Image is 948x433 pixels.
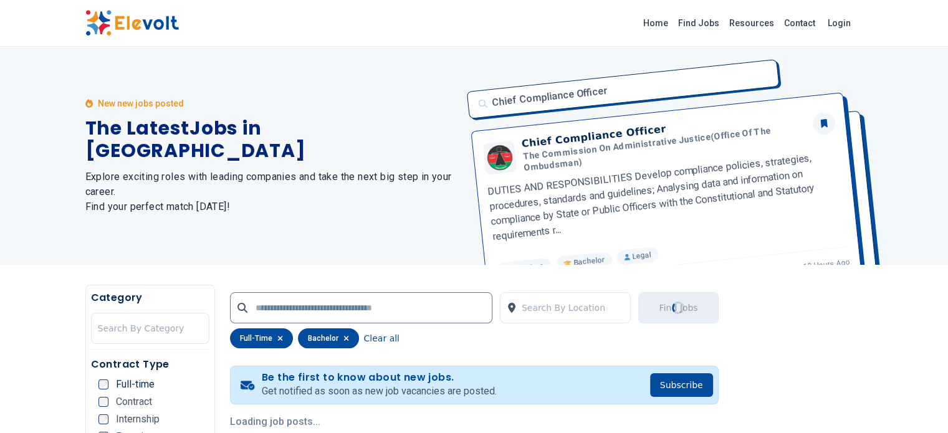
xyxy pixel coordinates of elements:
[779,13,820,33] a: Contact
[98,397,108,407] input: Contract
[230,328,293,348] div: full-time
[98,97,184,110] p: New new jobs posted
[364,328,400,348] button: Clear all
[98,379,108,389] input: Full-time
[262,384,497,399] p: Get notified as soon as new job vacancies are posted.
[91,357,209,372] h5: Contract Type
[724,13,779,33] a: Resources
[116,379,155,389] span: Full-time
[820,11,858,36] a: Login
[673,13,724,33] a: Find Jobs
[116,397,152,407] span: Contract
[886,373,948,433] iframe: Chat Widget
[85,169,459,214] h2: Explore exciting roles with leading companies and take the next big step in your career. Find you...
[91,290,209,305] h5: Category
[638,292,718,323] button: Find JobsLoading...
[85,117,459,162] h1: The Latest Jobs in [GEOGRAPHIC_DATA]
[230,414,719,429] p: Loading job posts...
[298,328,359,348] div: bachelor
[262,371,497,384] h4: Be the first to know about new jobs.
[116,414,160,424] span: Internship
[98,414,108,424] input: Internship
[672,301,686,315] div: Loading...
[650,373,713,397] button: Subscribe
[85,10,179,36] img: Elevolt
[638,13,673,33] a: Home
